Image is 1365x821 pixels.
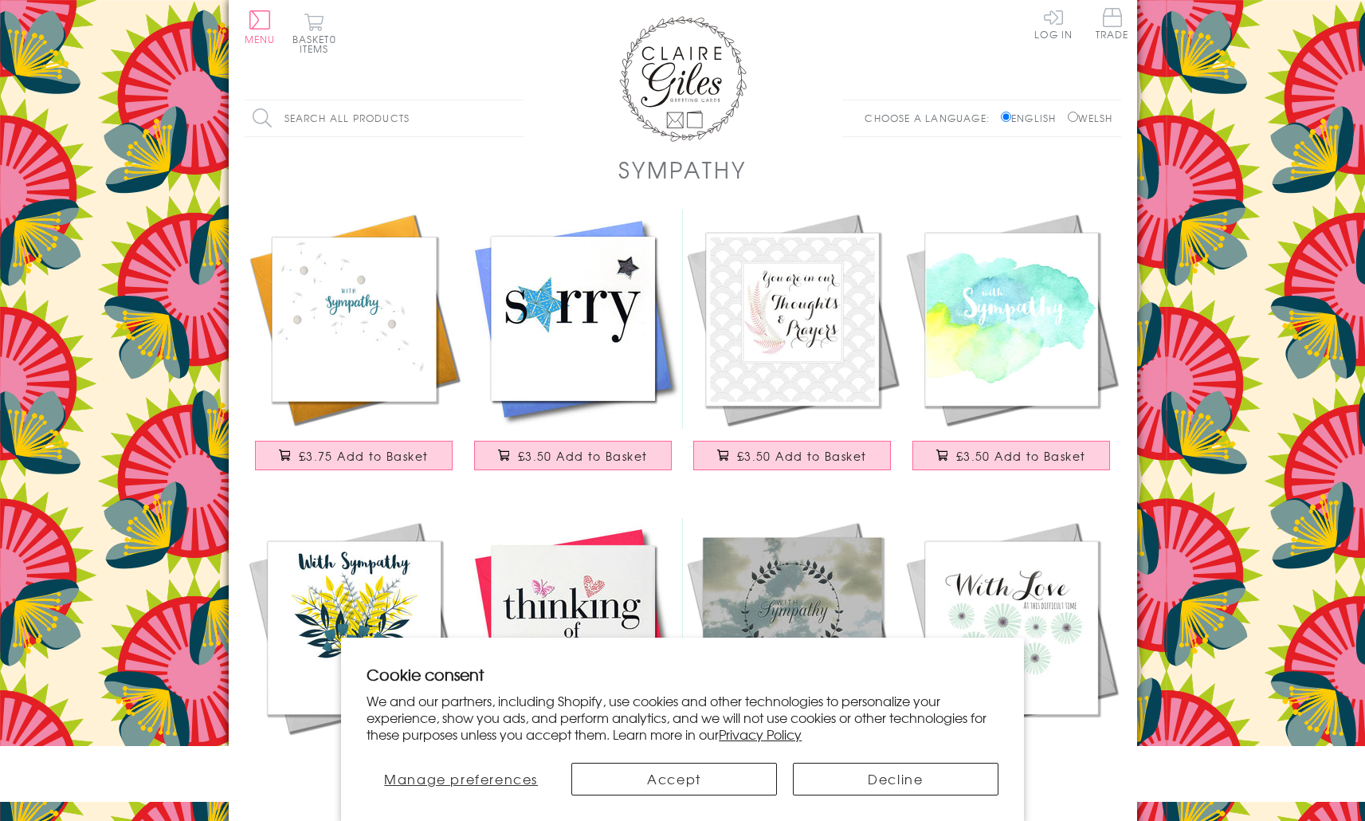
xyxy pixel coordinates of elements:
[292,13,336,53] button: Basket0 items
[902,210,1121,429] img: Sympathy, Sorry, Thinking of you Card, Watercolour, With Sympathy
[683,210,902,486] a: Sympathy, Sorry, Thinking of you Card, Fern Flowers, Thoughts & Prayers £3.50 Add to Basket
[1068,111,1113,125] label: Welsh
[1068,112,1078,122] input: Welsh
[464,518,683,737] img: Sympathy, Sorry, Thinking of you Card, Heart, fabric butterfly Embellished
[464,210,683,486] a: Sympathy, Sorry, Thinking of you Card, Blue Star, Embellished with a padded star £3.50 Add to Basket
[464,210,683,429] img: Sympathy, Sorry, Thinking of you Card, Blue Star, Embellished with a padded star
[793,763,998,795] button: Decline
[367,693,998,742] p: We and our partners, including Shopify, use cookies and other technologies to personalize your ex...
[683,210,902,429] img: Sympathy, Sorry, Thinking of you Card, Fern Flowers, Thoughts & Prayers
[518,448,648,464] span: £3.50 Add to Basket
[464,518,683,795] a: Sympathy, Sorry, Thinking of you Card, Heart, fabric butterfly Embellished £3.50 Add to Basket
[1001,112,1011,122] input: English
[299,448,429,464] span: £3.75 Add to Basket
[571,763,777,795] button: Accept
[255,441,453,470] button: £3.75 Add to Basket
[902,518,1121,795] a: Sympathy, Sorry, Thinking of you Card, Flowers, With Love £3.50 Add to Basket
[367,663,998,685] h2: Cookie consent
[508,100,524,136] input: Search
[245,518,464,737] img: Sympathy Card, Flowers, Embellished with a colourful tassel
[245,210,464,429] img: Sympathy Card, Sorry, Thinking of you, Embellished with pompoms
[693,441,891,470] button: £3.50 Add to Basket
[367,763,555,795] button: Manage preferences
[474,441,672,470] button: £3.50 Add to Basket
[618,153,746,186] h1: Sympathy
[902,210,1121,486] a: Sympathy, Sorry, Thinking of you Card, Watercolour, With Sympathy £3.50 Add to Basket
[300,32,336,56] span: 0 items
[912,441,1110,470] button: £3.50 Add to Basket
[619,16,747,142] img: Claire Giles Greetings Cards
[683,518,902,795] a: Sympathy Card, Sorry, Thinking of you, Sky & Clouds, Embossed and Foiled text £3.50 Add to Basket
[245,518,464,795] a: Sympathy Card, Flowers, Embellished with a colourful tassel £3.75 Add to Basket
[1034,8,1073,39] a: Log In
[865,111,998,125] p: Choose a language:
[902,518,1121,737] img: Sympathy, Sorry, Thinking of you Card, Flowers, With Love
[737,448,867,464] span: £3.50 Add to Basket
[1001,111,1064,125] label: English
[1096,8,1129,42] a: Trade
[245,10,276,44] button: Menu
[956,448,1086,464] span: £3.50 Add to Basket
[245,32,276,46] span: Menu
[245,210,464,486] a: Sympathy Card, Sorry, Thinking of you, Embellished with pompoms £3.75 Add to Basket
[1096,8,1129,39] span: Trade
[384,769,538,788] span: Manage preferences
[719,725,802,744] a: Privacy Policy
[683,518,902,737] img: Sympathy Card, Sorry, Thinking of you, Sky & Clouds, Embossed and Foiled text
[245,100,524,136] input: Search all products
